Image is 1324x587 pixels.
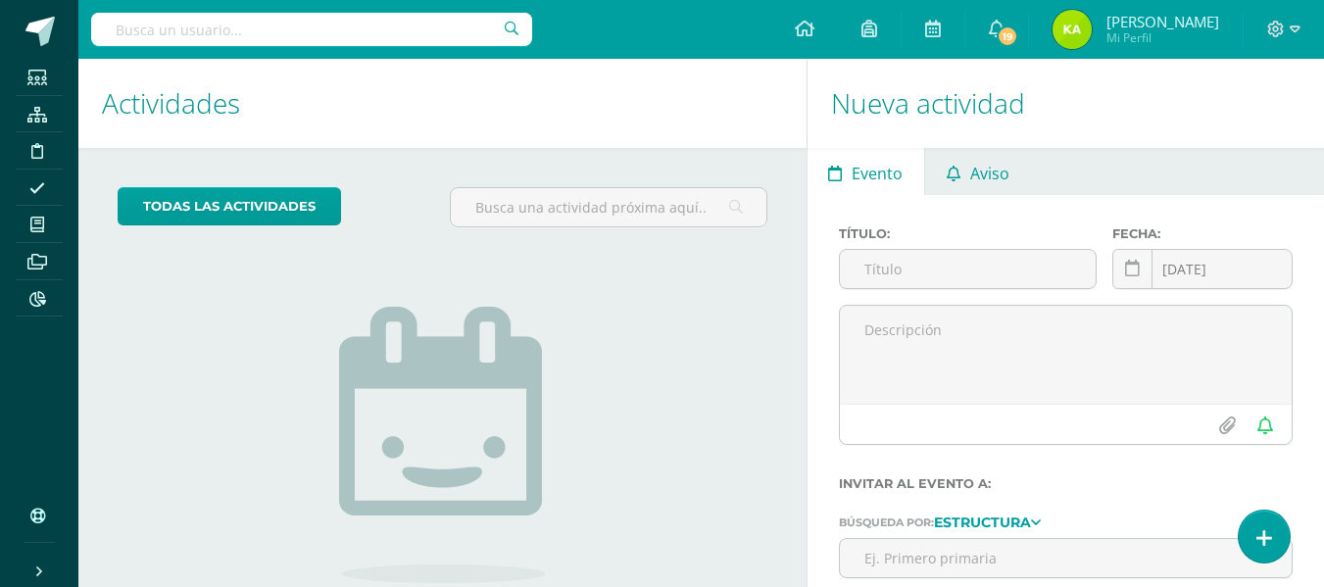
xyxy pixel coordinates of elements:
[839,515,934,529] span: Búsqueda por:
[839,226,1098,241] label: Título:
[831,59,1300,148] h1: Nueva actividad
[970,150,1009,197] span: Aviso
[1106,29,1219,46] span: Mi Perfil
[852,150,903,197] span: Evento
[91,13,532,46] input: Busca un usuario...
[808,148,924,195] a: Evento
[451,188,765,226] input: Busca una actividad próxima aquí...
[1113,250,1292,288] input: Fecha de entrega
[1053,10,1092,49] img: d6f4a965678b72818fa0429cbf0648b7.png
[102,59,783,148] h1: Actividades
[934,514,1041,528] a: Estructura
[839,476,1293,491] label: Invitar al evento a:
[840,250,1097,288] input: Título
[339,307,545,583] img: no_activities.png
[840,539,1292,577] input: Ej. Primero primaria
[1106,12,1219,31] span: [PERSON_NAME]
[997,25,1018,47] span: 19
[925,148,1030,195] a: Aviso
[118,187,341,225] a: todas las Actividades
[1112,226,1293,241] label: Fecha:
[934,514,1031,531] strong: Estructura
